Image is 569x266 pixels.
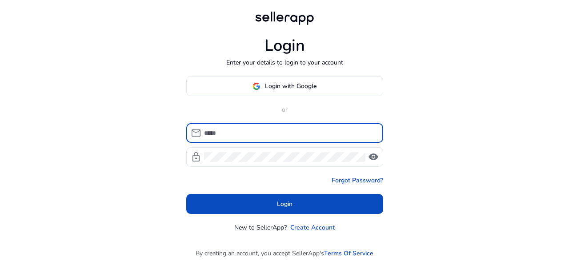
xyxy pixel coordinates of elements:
p: Enter your details to login to your account [226,58,343,67]
a: Create Account [290,223,335,232]
span: Login with Google [265,81,317,91]
p: or [186,105,383,114]
span: mail [191,128,201,138]
p: New to SellerApp? [234,223,287,232]
a: Forgot Password? [332,176,383,185]
span: lock [191,152,201,162]
a: Terms Of Service [324,249,373,258]
span: Login [277,199,293,209]
h1: Login [264,36,305,55]
span: visibility [368,152,379,162]
button: Login with Google [186,76,383,96]
button: Login [186,194,383,214]
img: google-logo.svg [252,82,260,90]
